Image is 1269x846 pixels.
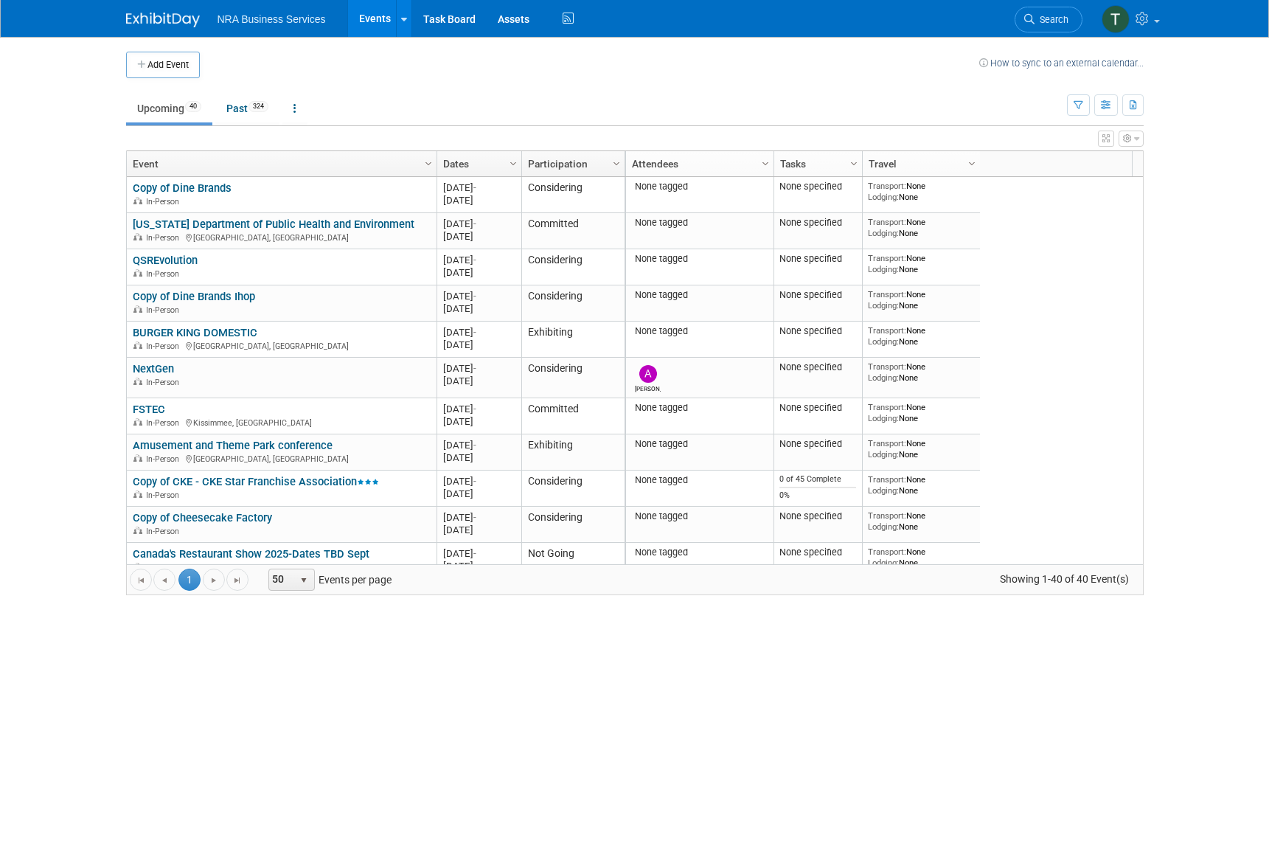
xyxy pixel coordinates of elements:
span: Lodging: [868,228,899,238]
div: [DATE] [443,254,515,266]
td: Considering [521,507,625,543]
span: Lodging: [868,192,899,202]
span: Column Settings [423,158,434,170]
span: 40 [185,101,201,112]
img: Terry Gamal ElDin [1102,5,1130,33]
div: [DATE] [443,266,515,279]
span: In-Person [146,378,184,387]
div: [GEOGRAPHIC_DATA], [GEOGRAPHIC_DATA] [133,339,430,352]
div: [DATE] [443,326,515,339]
a: Canada's Restaurant Show 2025-Dates TBD Sept [133,547,369,561]
div: None specified [779,253,856,265]
div: Kissimmee, [GEOGRAPHIC_DATA] [133,416,430,429]
a: Column Settings [420,151,437,173]
span: Transport: [868,474,906,485]
div: None None [868,402,974,423]
div: [DATE] [443,181,515,194]
td: Not Going [521,543,625,579]
div: [GEOGRAPHIC_DATA], [GEOGRAPHIC_DATA] [133,452,430,465]
div: None None [868,510,974,532]
span: - [473,403,476,415]
img: ExhibitDay [126,13,200,27]
span: - [473,476,476,487]
a: BURGER KING DOMESTIC [133,326,257,339]
span: Transport: [868,510,906,521]
button: Add Event [126,52,200,78]
span: Go to the previous page [159,575,170,586]
div: [DATE] [443,475,515,488]
a: Copy of CKE - CKE Star Franchise Association [133,475,379,488]
div: [DATE] [443,362,515,375]
div: None specified [779,361,856,373]
span: Transport: [868,217,906,227]
a: Go to the next page [203,569,225,591]
span: Lodging: [868,485,899,496]
div: 0 of 45 Complete [779,474,856,485]
span: Transport: [868,361,906,372]
span: Lodging: [868,521,899,532]
span: Lodging: [868,336,899,347]
span: Showing 1-40 of 40 Event(s) [986,569,1142,589]
a: Copy of Dine Brands Ihop [133,290,255,303]
a: Upcoming40 [126,94,212,122]
a: Go to the previous page [153,569,175,591]
span: 50 [269,569,294,590]
span: In-Person [146,341,184,351]
a: Copy of Cheesecake Factory [133,511,272,524]
span: Column Settings [966,158,978,170]
span: - [473,548,476,559]
a: Column Settings [964,151,980,173]
img: In-Person Event [133,490,142,498]
div: None specified [779,289,856,301]
span: - [473,182,476,193]
span: Column Settings [507,158,519,170]
a: Event [133,151,427,176]
img: In-Person Event [133,454,142,462]
img: Amy Guy [639,365,657,383]
span: Lodging: [868,300,899,311]
span: Lodging: [868,449,899,460]
div: None None [868,217,974,238]
span: In-Person [146,490,184,500]
img: In-Person Event [133,197,142,204]
a: Tasks [780,151,852,176]
div: None tagged [631,217,768,229]
div: [GEOGRAPHIC_DATA], [GEOGRAPHIC_DATA] [133,231,430,243]
a: Go to the last page [226,569,248,591]
span: Transport: [868,547,906,557]
span: Search [1035,14,1068,25]
div: None specified [779,547,856,558]
a: How to sync to an external calendar... [979,58,1144,69]
span: - [473,363,476,374]
a: Amusement and Theme Park conference [133,439,333,452]
div: Amy Guy [635,383,661,392]
span: In-Person [146,527,184,536]
a: Go to the first page [130,569,152,591]
div: None None [868,474,974,496]
span: 324 [248,101,268,112]
span: - [473,218,476,229]
img: In-Person Event [133,233,142,240]
a: Copy of Dine Brands [133,181,232,195]
span: Transport: [868,325,906,336]
div: [DATE] [443,230,515,243]
span: - [473,291,476,302]
a: QSREvolution [133,254,198,267]
td: Considering [521,249,625,285]
div: [DATE] [443,451,515,464]
span: In-Person [146,233,184,243]
span: - [473,254,476,266]
span: Transport: [868,253,906,263]
div: None None [868,361,974,383]
td: Exhibiting [521,322,625,358]
div: None specified [779,438,856,450]
span: - [473,512,476,523]
span: Lodging: [868,372,899,383]
td: Considering [521,285,625,322]
div: [DATE] [443,415,515,428]
div: None tagged [631,402,768,414]
div: [DATE] [443,511,515,524]
span: In-Person [146,563,184,572]
div: None tagged [631,253,768,265]
div: None tagged [631,438,768,450]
